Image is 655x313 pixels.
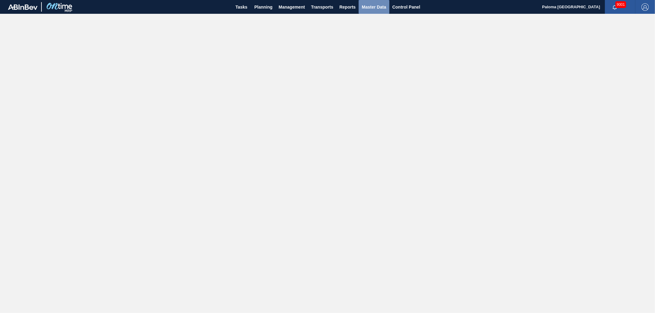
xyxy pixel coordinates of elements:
[339,3,356,11] span: Reports
[362,3,386,11] span: Master Data
[8,4,37,10] img: TNhmsLtSVTkK8tSr43FrP2fwEKptu5GPRR3wAAAABJRU5ErkJggg==
[235,3,248,11] span: Tasks
[311,3,333,11] span: Transports
[615,1,626,8] span: 9001
[279,3,305,11] span: Management
[392,3,420,11] span: Control Panel
[641,3,649,11] img: Logout
[254,3,272,11] span: Planning
[605,3,625,11] button: Notifications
